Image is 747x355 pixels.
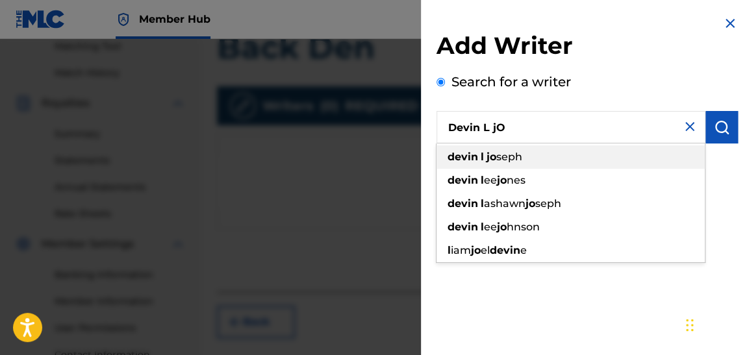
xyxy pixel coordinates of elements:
strong: jo [471,244,481,256]
span: ashawn [484,197,525,210]
label: Search for a writer [451,74,571,90]
span: e [520,244,527,256]
input: Search writer's name or IPI Number [437,111,705,143]
img: MLC Logo [16,10,66,29]
span: ee [484,221,497,233]
img: Search Works [714,119,729,135]
span: iam [451,244,471,256]
strong: l [481,174,484,186]
strong: l [481,197,484,210]
span: hnson [507,221,540,233]
strong: jo [497,221,507,233]
span: nes [507,174,525,186]
h2: Add Writer [437,31,738,64]
img: Top Rightsholder [116,12,131,27]
strong: l [481,151,484,163]
span: Member Hub [139,12,210,27]
strong: devin [448,221,478,233]
span: ee [484,174,497,186]
strong: devin [448,174,478,186]
strong: jo [487,151,496,163]
div: Drag [686,306,694,345]
strong: devin [448,197,478,210]
strong: devin [448,151,478,163]
span: seph [535,197,561,210]
span: seph [496,151,522,163]
img: close [682,119,698,134]
strong: l [448,244,451,256]
strong: devin [490,244,520,256]
strong: l [481,221,484,233]
strong: jo [525,197,535,210]
span: el [481,244,490,256]
iframe: Chat Widget [682,293,747,355]
strong: jo [497,174,507,186]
